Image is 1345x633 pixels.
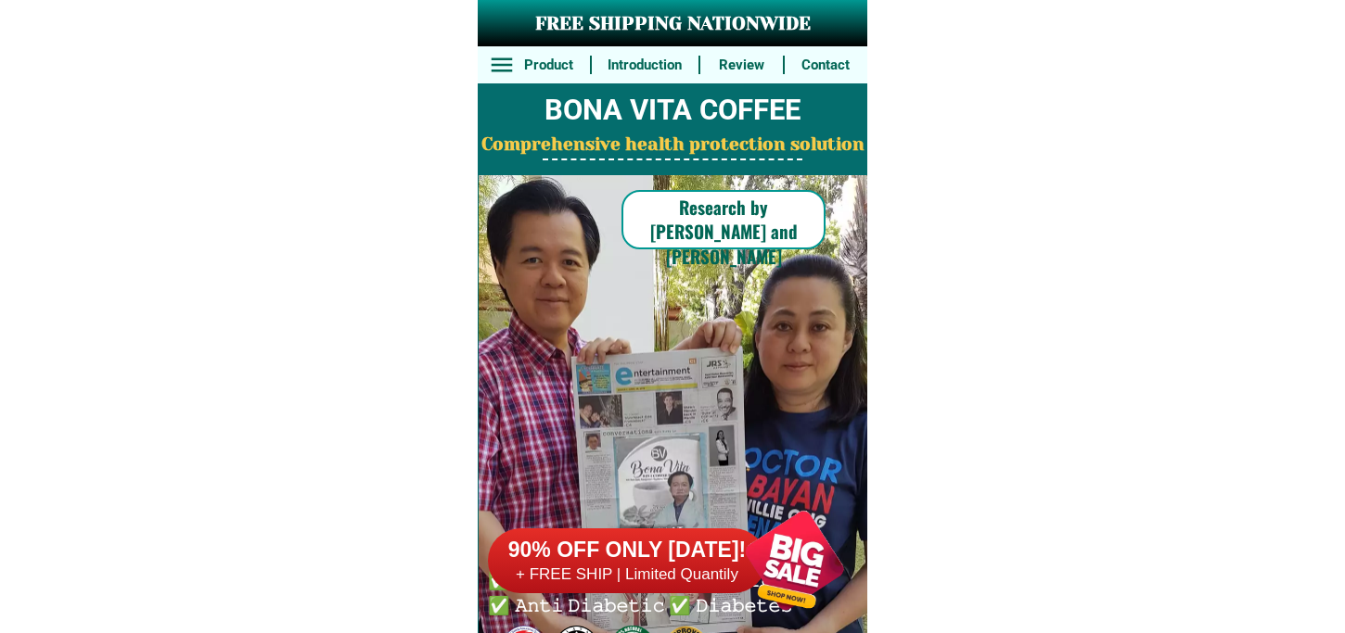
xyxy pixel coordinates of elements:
h3: FREE SHIPPING NATIONWIDE [478,10,867,38]
h6: Research by [PERSON_NAME] and [PERSON_NAME] [621,195,826,269]
h6: + FREE SHIP | Limited Quantily [488,564,766,585]
h2: BONA VITA COFFEE [478,89,867,133]
h6: Review [710,55,773,76]
h2: Comprehensive health protection solution [478,132,867,158]
h6: Product [518,55,581,76]
h6: 90% OFF ONLY [DATE]! [488,537,766,564]
h6: Contact [794,55,857,76]
h6: Introduction [602,55,688,76]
